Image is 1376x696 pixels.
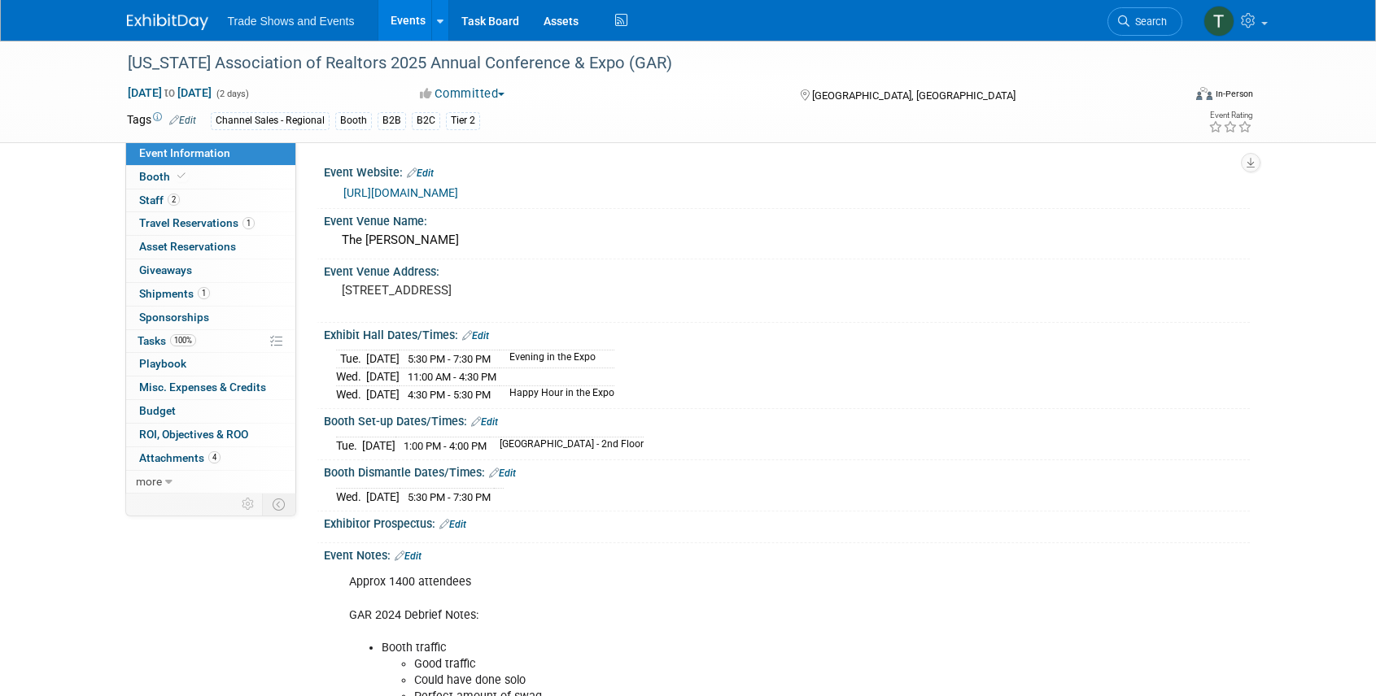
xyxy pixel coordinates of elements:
[139,357,186,370] span: Playbook
[138,334,196,347] span: Tasks
[378,112,406,129] div: B2B
[139,146,230,159] span: Event Information
[126,447,295,470] a: Attachments4
[366,488,400,505] td: [DATE]
[234,494,263,515] td: Personalize Event Tab Strip
[139,428,248,441] span: ROI, Objectives & ROO
[1196,87,1212,100] img: Format-Inperson.png
[139,381,266,394] span: Misc. Expenses & Credits
[126,424,295,446] a: ROI, Objectives & ROO
[126,142,295,165] a: Event Information
[139,216,255,229] span: Travel Reservations
[126,259,295,282] a: Giveaways
[1086,85,1254,109] div: Event Format
[170,334,196,346] span: 100%
[439,519,466,530] a: Edit
[242,217,255,229] span: 1
[471,416,498,428] a: Edit
[139,287,210,300] span: Shipments
[215,89,249,99] span: (2 days)
[324,543,1250,564] div: Event Notes:
[414,672,1061,689] li: Could have done solo
[343,186,458,199] a: [URL][DOMAIN_NAME]
[139,263,192,276] span: Giveaways
[404,440,487,452] span: 1:00 PM - 4:00 PM
[262,494,295,515] td: Toggle Event Tabs
[122,49,1158,78] div: [US_STATE] Association of Realtors 2025 Annual Conference & Expo (GAR)
[1107,7,1182,36] a: Search
[126,330,295,353] a: Tasks100%
[462,330,489,341] a: Edit
[139,451,221,464] span: Attachments
[324,409,1250,430] div: Booth Set-up Dates/Times:
[1215,88,1253,100] div: In-Person
[126,471,295,494] a: more
[126,353,295,376] a: Playbook
[139,170,189,183] span: Booth
[126,400,295,423] a: Budget
[395,550,422,562] a: Edit
[126,236,295,259] a: Asset Reservations
[324,511,1250,533] div: Exhibitor Prospectus:
[812,89,1016,102] span: [GEOGRAPHIC_DATA], [GEOGRAPHIC_DATA]
[446,112,480,129] div: Tier 2
[168,194,180,206] span: 2
[126,283,295,306] a: Shipments1
[324,460,1250,481] div: Booth Dismantle Dates/Times:
[366,368,400,386] td: [DATE]
[169,115,196,126] a: Edit
[127,14,208,30] img: ExhibitDay
[489,468,516,479] a: Edit
[500,350,614,368] td: Evening in the Expo
[126,376,295,399] a: Misc. Expenses & Credits
[408,371,496,383] span: 11:00 AM - 4:30 PM
[139,311,209,324] span: Sponsorships
[336,228,1238,253] div: The [PERSON_NAME]
[126,212,295,235] a: Travel Reservations1
[162,86,177,99] span: to
[408,491,491,503] span: 5:30 PM - 7:30 PM
[366,385,400,402] td: [DATE]
[126,307,295,329] a: Sponsorships
[324,323,1250,344] div: Exhibit Hall Dates/Times:
[500,385,614,402] td: Happy Hour in the Expo
[407,167,434,179] a: Edit
[366,350,400,368] td: [DATE]
[336,488,366,505] td: Wed.
[408,389,491,401] span: 4:30 PM - 5:30 PM
[336,350,366,368] td: Tue.
[490,437,644,454] td: [GEOGRAPHIC_DATA] - 2nd Floor
[139,240,236,253] span: Asset Reservations
[362,437,395,454] td: [DATE]
[177,172,186,181] i: Booth reservation complete
[342,283,692,298] pre: [STREET_ADDRESS]
[198,287,210,299] span: 1
[336,385,366,402] td: Wed.
[1129,15,1167,28] span: Search
[1208,111,1252,120] div: Event Rating
[126,166,295,189] a: Booth
[336,437,362,454] td: Tue.
[336,368,366,386] td: Wed.
[127,85,212,100] span: [DATE] [DATE]
[127,111,196,130] td: Tags
[324,259,1250,280] div: Event Venue Address:
[228,15,355,28] span: Trade Shows and Events
[208,451,221,463] span: 4
[324,160,1250,181] div: Event Website:
[414,656,1061,672] li: Good traffic
[136,475,162,488] span: more
[324,209,1250,229] div: Event Venue Name:
[335,112,372,129] div: Booth
[1203,6,1234,37] img: Tiff Wagner
[139,404,176,417] span: Budget
[414,85,511,102] button: Committed
[412,112,440,129] div: B2C
[211,112,330,129] div: Channel Sales - Regional
[408,353,491,365] span: 5:30 PM - 7:30 PM
[139,194,180,207] span: Staff
[126,189,295,212] a: Staff2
